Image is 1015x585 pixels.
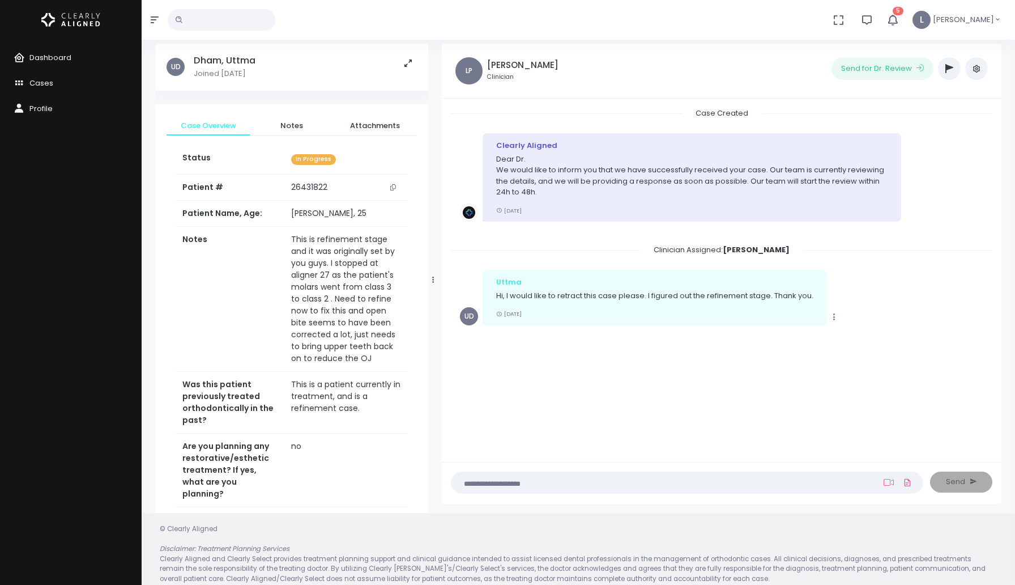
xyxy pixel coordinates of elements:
[155,44,428,516] div: scrollable content
[259,120,324,132] span: Notes
[167,58,185,76] span: UD
[148,524,1008,584] div: © Clearly Aligned Clearly Aligned and Clearly Select provides treatment planning support and clin...
[41,8,100,32] img: Logo Horizontal
[284,507,408,557] td: You Choose For Me - Follow Clearly Aligned Recommendations
[160,544,289,553] em: Disclaimer: Treatment Planning Services
[194,55,255,66] h5: Dham, Uttma
[496,290,813,302] p: Hi, I would like to retract this case please. I figured out the refinement stage. Thank you.
[176,201,284,227] th: Patient Name, Age:
[29,52,71,63] span: Dashboard
[912,11,931,29] span: L
[176,434,284,507] th: Are you planning any restorative/esthetic treatment? If yes, what are you planning?
[29,103,53,114] span: Profile
[455,57,483,84] span: LP
[487,73,558,82] small: Clinician
[487,60,558,70] h5: [PERSON_NAME]
[893,7,903,15] span: 5
[176,145,284,174] th: Status
[176,120,241,132] span: Case Overview
[496,140,888,151] div: Clearly Aligned
[284,201,408,227] td: [PERSON_NAME], 25
[831,57,933,80] button: Send for Dr. Review
[284,227,408,372] td: This is refinement stage and it was originally set by you guys. I stopped at aligner 27 as the pa...
[496,310,522,317] small: [DATE]
[881,478,896,487] a: Add Loom Video
[284,175,408,201] td: 26431822
[496,154,888,198] p: Dear Dr. We would like to inform you that we have successfully received your case. Our team is cu...
[933,14,994,26] span: [PERSON_NAME]
[291,154,336,165] span: In Progress
[901,472,914,493] a: Add Files
[176,507,284,557] th: Do you want to fix to Class 1 occlusion?
[284,434,408,507] td: no
[176,174,284,201] th: Patient #
[451,108,992,450] div: scrollable content
[284,372,408,434] td: This is a patient currently in treatment, and is a refinement case.
[496,207,522,214] small: [DATE]
[682,104,762,122] span: Case Created
[194,68,255,79] p: Joined [DATE]
[176,227,284,372] th: Notes
[640,241,803,258] span: Clinician Assigned:
[460,307,478,325] span: UD
[496,277,813,288] div: Uttma
[176,372,284,434] th: Was this patient previously treated orthodontically in the past?
[343,120,408,132] span: Attachments
[29,78,53,88] span: Cases
[723,244,790,255] b: [PERSON_NAME]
